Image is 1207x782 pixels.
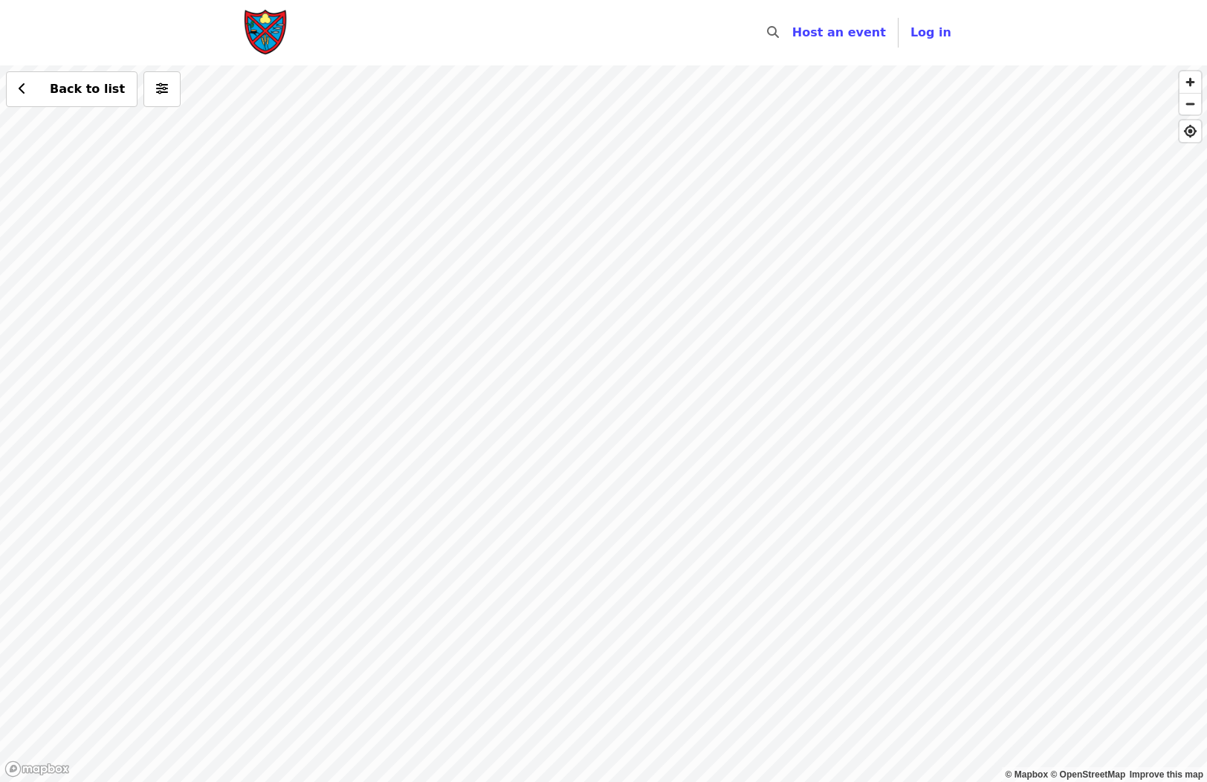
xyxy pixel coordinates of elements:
a: Mapbox [1006,769,1049,780]
i: sliders-h icon [156,82,168,96]
a: Map feedback [1130,769,1203,780]
input: Search [788,15,800,51]
button: Find My Location [1180,120,1201,142]
i: search icon [767,25,779,39]
button: Zoom Out [1180,93,1201,114]
span: Back to list [50,82,125,96]
img: Society of St. Andrew - Home [244,9,288,56]
a: Mapbox logo [4,760,70,778]
button: More filters (0 selected) [143,71,181,107]
button: Log in [899,18,963,48]
button: Zoom In [1180,71,1201,93]
i: chevron-left icon [19,82,26,96]
a: Host an event [792,25,886,39]
span: Log in [910,25,951,39]
button: Back to list [6,71,137,107]
a: OpenStreetMap [1050,769,1125,780]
